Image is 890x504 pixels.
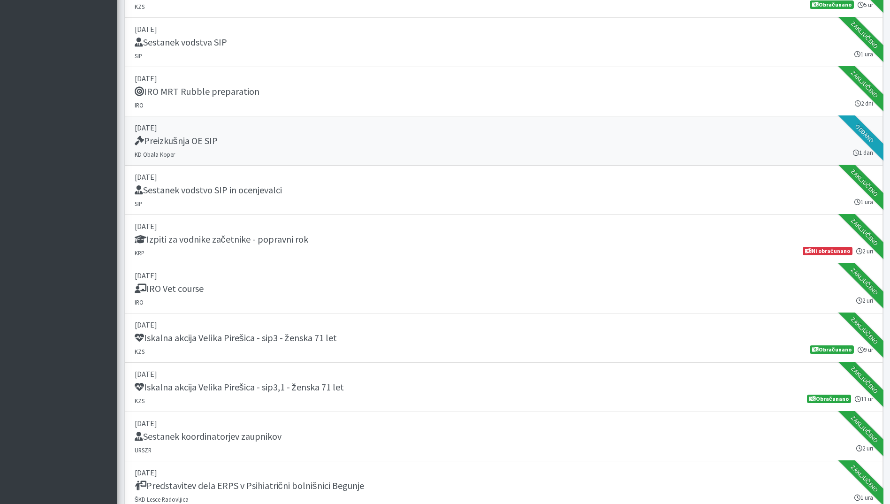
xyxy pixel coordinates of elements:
a: [DATE] Sestanek vodstva SIP SIP 1 ura Zaključeno [125,18,883,67]
h5: Sestanek vodstva SIP [135,37,227,48]
a: [DATE] Izpiti za vodnike začetnike - popravni rok KRP 2 uri Ni obračunano Zaključeno [125,215,883,264]
span: Obračunano [810,345,853,354]
h5: Preizkušnja OE SIP [135,135,218,146]
p: [DATE] [135,270,873,281]
a: [DATE] IRO Vet course IRO 2 uri Zaključeno [125,264,883,313]
h5: Iskalna akcija Velika Pirešica - sip3 - ženska 71 let [135,332,337,344]
p: [DATE] [135,418,873,429]
small: ŠKD Lesce Radovljica [135,496,189,503]
h5: IRO MRT Rubble preparation [135,86,259,97]
small: KZS [135,348,145,355]
small: IRO [135,101,144,109]
p: [DATE] [135,319,873,330]
a: [DATE] Iskalna akcija Velika Pirešica - sip3,1 - ženska 71 let KZS 11 ur Obračunano Zaključeno [125,363,883,412]
small: KZS [135,397,145,405]
small: SIP [135,200,142,207]
p: [DATE] [135,467,873,478]
small: KRP [135,249,145,257]
small: KD Obala Koper [135,151,175,158]
p: [DATE] [135,73,873,84]
p: [DATE] [135,171,873,183]
h5: Sestanek vodstvo SIP in ocenjevalci [135,184,282,196]
p: [DATE] [135,122,873,133]
a: [DATE] IRO MRT Rubble preparation IRO 2 dni Zaključeno [125,67,883,116]
span: Obračunano [807,395,851,403]
a: [DATE] Sestanek koordinatorjev zaupnikov URSZR 2 uri Zaključeno [125,412,883,461]
small: SIP [135,52,142,60]
h5: Predstavitev dela ERPS v Psihiatrični bolnišnici Begunje [135,480,364,491]
h5: Iskalna akcija Velika Pirešica - sip3,1 - ženska 71 let [135,382,344,393]
p: [DATE] [135,23,873,35]
small: URSZR [135,446,152,454]
span: Ni obračunano [803,247,852,255]
small: KZS [135,3,145,10]
h5: Izpiti za vodnike začetnike - popravni rok [135,234,308,245]
small: IRO [135,298,144,306]
a: [DATE] Preizkušnja OE SIP KD Obala Koper 1 dan Oddano [125,116,883,166]
a: [DATE] Sestanek vodstvo SIP in ocenjevalci SIP 1 ura Zaključeno [125,166,883,215]
p: [DATE] [135,368,873,380]
a: [DATE] Iskalna akcija Velika Pirešica - sip3 - ženska 71 let KZS 9 ur Obračunano Zaključeno [125,313,883,363]
p: [DATE] [135,221,873,232]
span: Obračunano [810,0,853,9]
h5: Sestanek koordinatorjev zaupnikov [135,431,281,442]
h5: IRO Vet course [135,283,204,294]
